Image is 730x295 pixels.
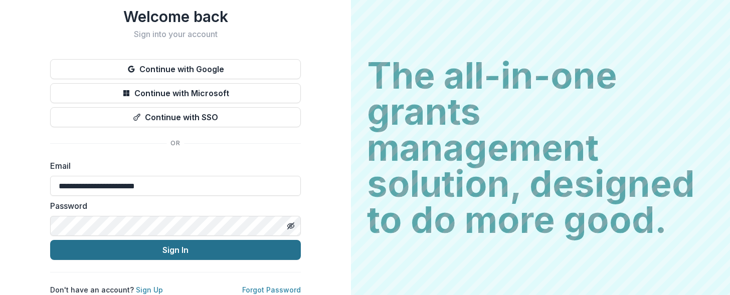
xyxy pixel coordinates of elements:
[50,240,301,260] button: Sign In
[50,284,163,295] p: Don't have an account?
[50,107,301,127] button: Continue with SSO
[50,160,295,172] label: Email
[283,218,299,234] button: Toggle password visibility
[242,285,301,294] a: Forgot Password
[50,59,301,79] button: Continue with Google
[50,83,301,103] button: Continue with Microsoft
[50,8,301,26] h1: Welcome back
[50,30,301,39] h2: Sign into your account
[136,285,163,294] a: Sign Up
[50,200,295,212] label: Password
